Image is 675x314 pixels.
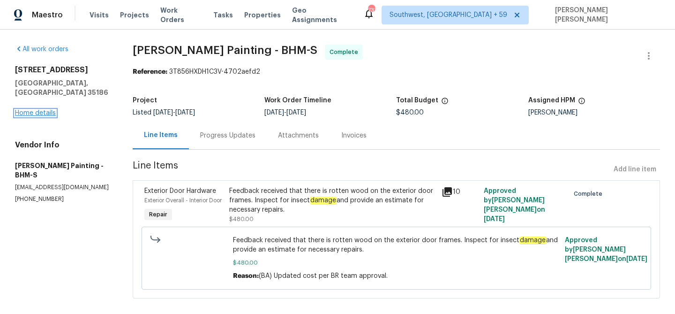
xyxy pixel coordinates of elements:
[15,65,110,75] h2: [STREET_ADDRESS]
[233,236,559,254] span: Feedback received that there is rotten wood on the exterior door frames. Inspect for insect and p...
[264,97,331,104] h5: Work Order Timeline
[120,10,149,20] span: Projects
[15,161,110,180] h5: [PERSON_NAME] Painting - BHM-S
[368,6,375,15] div: 731
[133,97,157,104] h5: Project
[144,188,216,194] span: Exterior Door Hardware
[528,109,660,116] div: [PERSON_NAME]
[160,6,202,24] span: Work Orders
[32,10,63,20] span: Maestro
[528,97,575,104] h5: Assigned HPM
[90,10,109,20] span: Visits
[133,67,660,77] div: 3T856HXDH1C3V-4702aefd2
[153,109,195,116] span: -
[244,10,281,20] span: Properties
[264,109,284,116] span: [DATE]
[233,258,559,268] span: $480.00
[396,97,438,104] h5: Total Budget
[144,198,222,203] span: Exterior Overall - Interior Door
[442,186,479,198] div: 10
[133,45,317,56] span: [PERSON_NAME] Painting - BHM-S
[133,69,167,75] b: Reference:
[15,140,110,150] h4: Vendor Info
[153,109,173,116] span: [DATE]
[310,197,337,204] em: damage
[15,46,68,53] a: All work orders
[286,109,306,116] span: [DATE]
[133,109,195,116] span: Listed
[396,109,424,116] span: $480.00
[15,184,110,191] p: [EMAIL_ADDRESS][DOMAIN_NAME]
[519,237,546,244] em: damage
[330,47,362,57] span: Complete
[229,186,436,214] div: Feedback received that there is rotten wood on the exterior door frames. Inspect for insect and p...
[145,210,171,219] span: Repair
[233,273,259,279] span: Reason:
[213,12,233,18] span: Tasks
[133,161,610,178] span: Line Items
[264,109,306,116] span: -
[626,256,647,262] span: [DATE]
[200,131,255,140] div: Progress Updates
[144,130,178,140] div: Line Items
[175,109,195,116] span: [DATE]
[15,110,56,116] a: Home details
[341,131,367,140] div: Invoices
[574,189,606,199] span: Complete
[484,188,545,222] span: Approved by [PERSON_NAME] [PERSON_NAME] on
[441,97,449,109] span: The total cost of line items that have been proposed by Opendoor. This sum includes line items th...
[578,97,585,109] span: The hpm assigned to this work order.
[551,6,661,24] span: [PERSON_NAME] [PERSON_NAME]
[15,78,110,97] h5: [GEOGRAPHIC_DATA], [GEOGRAPHIC_DATA] 35186
[259,273,388,279] span: (BA) Updated cost per BR team approval.
[565,237,647,262] span: Approved by [PERSON_NAME] [PERSON_NAME] on
[484,216,505,222] span: [DATE]
[390,10,507,20] span: Southwest, [GEOGRAPHIC_DATA] + 59
[278,131,319,140] div: Attachments
[229,216,254,222] span: $480.00
[15,195,110,203] p: [PHONE_NUMBER]
[292,6,352,24] span: Geo Assignments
